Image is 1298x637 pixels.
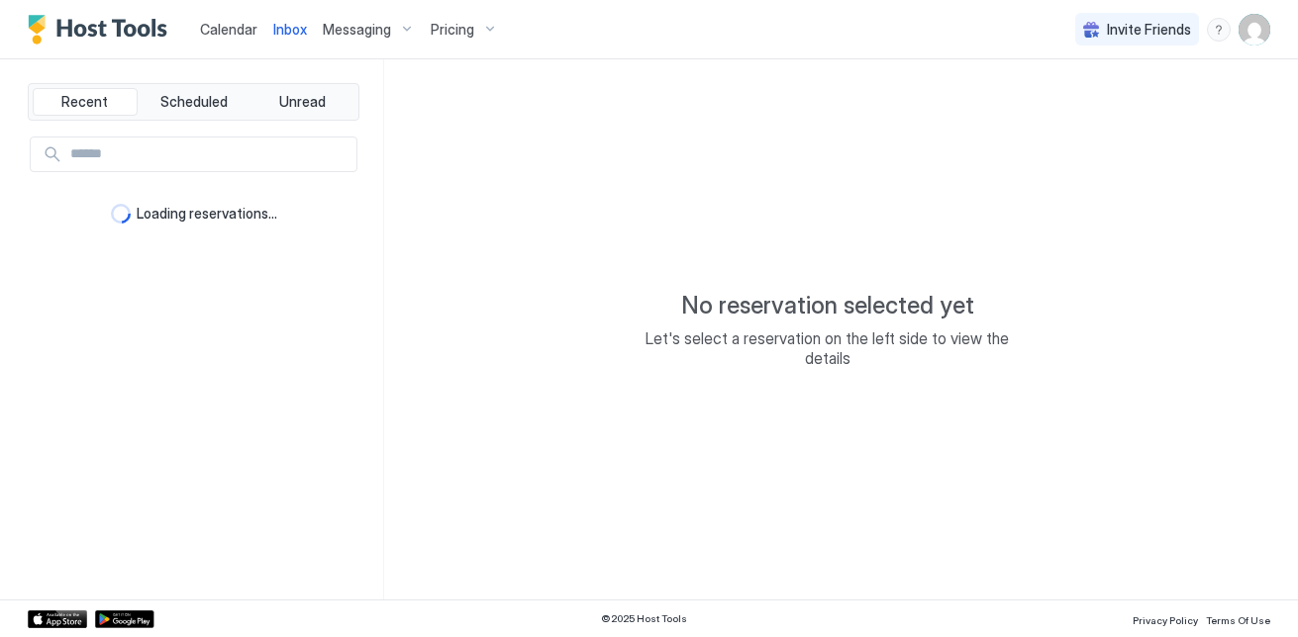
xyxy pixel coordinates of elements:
a: Inbox [273,19,307,40]
a: Google Play Store [95,610,154,628]
span: Messaging [323,21,391,39]
span: No reservation selected yet [681,291,974,320]
span: Recent [61,93,108,111]
a: Host Tools Logo [28,15,176,45]
div: tab-group [28,83,359,121]
a: Calendar [200,19,257,40]
div: loading [111,204,131,224]
a: Terms Of Use [1206,608,1270,629]
span: Unread [279,93,326,111]
span: Pricing [431,21,474,39]
input: Input Field [62,137,356,171]
button: Unread [250,88,354,116]
span: Scheduled [160,93,228,111]
span: Privacy Policy [1133,614,1198,626]
span: © 2025 Host Tools [601,612,687,625]
div: User profile [1239,14,1270,45]
span: Invite Friends [1107,21,1191,39]
a: Privacy Policy [1133,608,1198,629]
span: Let's select a reservation on the left side to view the details [630,328,1026,368]
button: Recent [33,88,138,116]
span: Inbox [273,21,307,38]
a: App Store [28,610,87,628]
span: Terms Of Use [1206,614,1270,626]
span: Loading reservations... [137,205,277,223]
button: Scheduled [142,88,247,116]
span: Calendar [200,21,257,38]
div: menu [1207,18,1231,42]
